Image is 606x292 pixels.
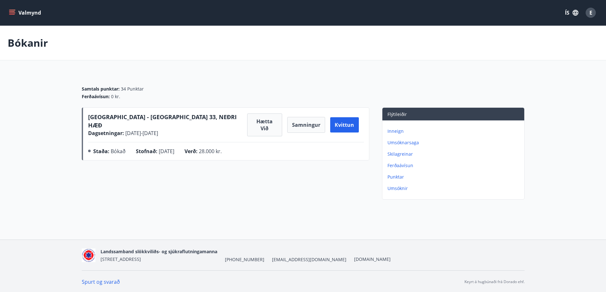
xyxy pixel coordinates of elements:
[387,162,522,169] p: Ferðaávísun
[387,174,522,180] p: Punktar
[225,256,264,263] span: [PHONE_NUMBER]
[82,248,95,262] img: 5co5o51sp293wvT0tSE6jRQ7d6JbxoluH3ek357x.png
[185,148,198,155] span: Verð :
[88,113,237,129] span: [GEOGRAPHIC_DATA] - [GEOGRAPHIC_DATA] 33, NEÐRI HÆÐ
[82,86,120,92] span: Samtals punktar :
[287,117,325,133] button: Samningur
[589,9,592,16] span: E
[247,113,282,136] button: Hætta við
[199,148,222,155] span: 28.000 kr.
[387,151,522,157] p: Skilagreinar
[124,130,158,137] span: [DATE] - [DATE]
[272,256,346,263] span: [EMAIL_ADDRESS][DOMAIN_NAME]
[88,130,124,137] span: Dagsetningar :
[583,5,598,20] button: E
[561,7,582,18] button: ÍS
[387,128,522,134] p: Inneign
[101,256,141,262] span: [STREET_ADDRESS]
[330,117,359,132] button: Kvittun
[8,7,44,18] button: menu
[387,185,522,192] p: Umsóknir
[82,93,110,100] span: Ferðaávísun :
[121,86,144,92] span: 34 Punktar
[82,278,120,285] a: Spurt og svarað
[464,279,525,285] p: Keyrt á hugbúnaði frá Dorado ehf.
[111,93,120,100] span: 0 kr.
[387,111,407,117] span: Flýtileiðir
[93,148,109,155] span: Staða :
[111,148,126,155] span: Bókað
[136,148,157,155] span: Stofnað :
[159,148,174,155] span: [DATE]
[8,36,48,50] p: Bókanir
[387,139,522,146] p: Umsóknarsaga
[101,248,217,255] span: Landssamband slökkviliðs- og sjúkraflutningamanna
[354,256,391,262] a: [DOMAIN_NAME]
